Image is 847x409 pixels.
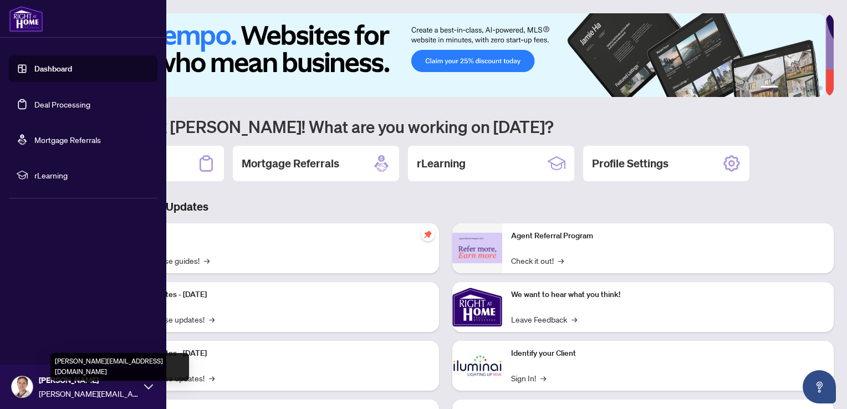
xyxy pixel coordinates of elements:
[511,347,825,360] p: Identify your Client
[116,230,430,242] p: Self-Help
[34,135,101,145] a: Mortgage Referrals
[12,376,33,397] img: Profile Icon
[58,199,834,214] h3: Brokerage & Industry Updates
[511,313,577,325] a: Leave Feedback→
[511,230,825,242] p: Agent Referral Program
[209,372,215,384] span: →
[803,370,836,403] button: Open asap
[792,86,796,90] button: 3
[34,169,150,181] span: rLearning
[452,282,502,332] img: We want to hear what you think!
[809,86,814,90] button: 5
[116,289,430,301] p: Platform Updates - [DATE]
[783,86,787,90] button: 2
[204,254,210,267] span: →
[511,289,825,301] p: We want to hear what you think!
[511,254,564,267] a: Check it out!→
[116,347,430,360] p: Platform Updates - [DATE]
[34,99,90,109] a: Deal Processing
[34,64,72,74] a: Dashboard
[9,6,43,32] img: logo
[540,372,546,384] span: →
[558,254,564,267] span: →
[452,341,502,391] img: Identify your Client
[800,86,805,90] button: 4
[50,353,189,381] div: [PERSON_NAME][EMAIL_ADDRESS][DOMAIN_NAME]
[511,372,546,384] a: Sign In!→
[452,233,502,263] img: Agent Referral Program
[58,116,834,137] h1: Welcome back [PERSON_NAME]! What are you working on [DATE]?
[39,387,139,400] span: [PERSON_NAME][EMAIL_ADDRESS][DOMAIN_NAME]
[572,313,577,325] span: →
[242,156,339,171] h2: Mortgage Referrals
[417,156,466,171] h2: rLearning
[209,313,215,325] span: →
[818,86,823,90] button: 6
[421,228,435,241] span: pushpin
[592,156,669,171] h2: Profile Settings
[761,86,778,90] button: 1
[39,374,139,386] span: [PERSON_NAME]
[58,13,825,97] img: Slide 0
